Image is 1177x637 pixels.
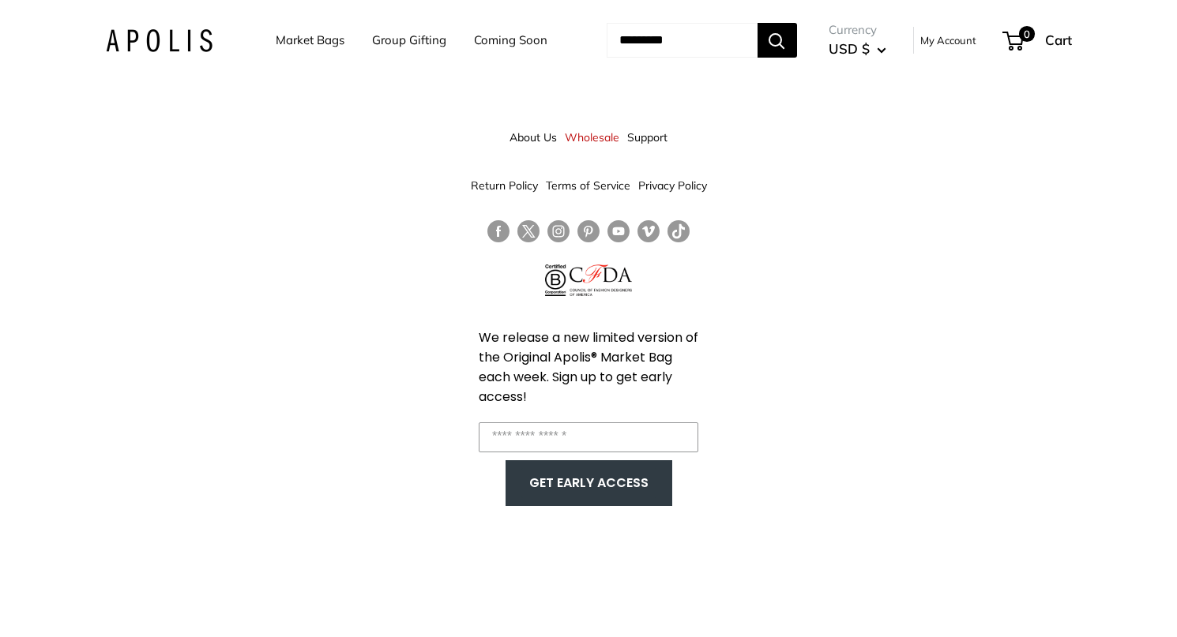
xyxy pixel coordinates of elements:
[487,220,510,243] a: Follow us on Facebook
[372,29,446,51] a: Group Gifting
[106,29,212,52] img: Apolis
[627,123,667,152] a: Support
[758,23,797,58] button: Search
[479,422,698,452] input: Enter your email
[276,29,344,51] a: Market Bags
[1004,28,1072,53] a: 0 Cart
[547,220,570,243] a: Follow us on Instagram
[510,123,557,152] a: About Us
[565,123,619,152] a: Wholesale
[1018,26,1034,42] span: 0
[1045,32,1072,48] span: Cart
[829,19,886,41] span: Currency
[638,171,707,200] a: Privacy Policy
[607,23,758,58] input: Search...
[517,220,540,249] a: Follow us on Twitter
[637,220,660,243] a: Follow us on Vimeo
[577,220,600,243] a: Follow us on Pinterest
[920,31,976,50] a: My Account
[479,328,698,406] span: We release a new limited version of the Original Apolis® Market Bag each week. Sign up to get ear...
[546,171,630,200] a: Terms of Service
[471,171,538,200] a: Return Policy
[474,29,547,51] a: Coming Soon
[545,264,566,296] img: Certified B Corporation
[570,264,632,296] img: Council of Fashion Designers of America Member
[829,40,870,57] span: USD $
[521,468,656,498] button: GET EARLY ACCESS
[607,220,630,243] a: Follow us on YouTube
[667,220,690,243] a: Follow us on Tumblr
[829,36,886,62] button: USD $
